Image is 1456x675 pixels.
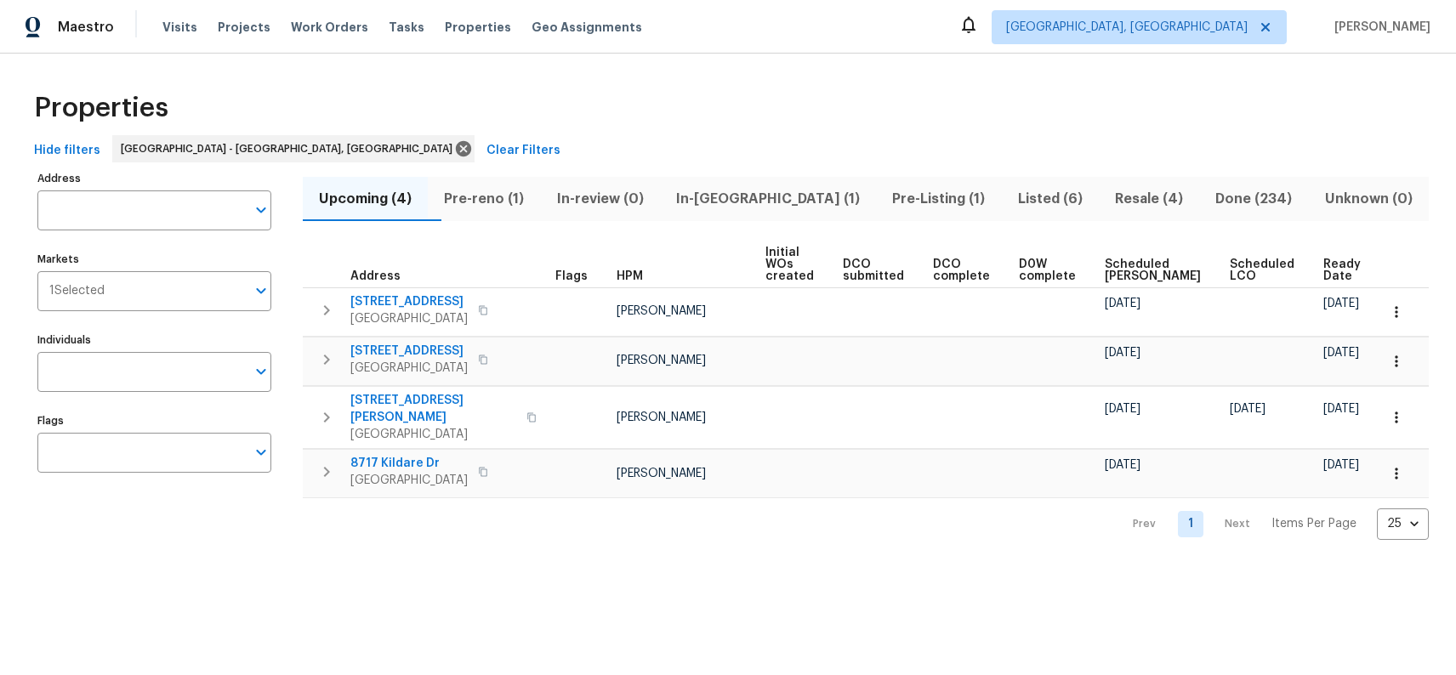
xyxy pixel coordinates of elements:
[49,284,105,298] span: 1 Selected
[886,187,991,211] span: Pre-Listing (1)
[445,19,511,36] span: Properties
[1323,403,1359,415] span: [DATE]
[1117,508,1429,540] nav: Pagination Navigation
[112,135,475,162] div: [GEOGRAPHIC_DATA] - [GEOGRAPHIC_DATA], [GEOGRAPHIC_DATA]
[249,440,273,464] button: Open
[1328,19,1430,36] span: [PERSON_NAME]
[1323,459,1359,471] span: [DATE]
[617,305,706,317] span: [PERSON_NAME]
[313,187,418,211] span: Upcoming (4)
[1012,187,1089,211] span: Listed (6)
[249,279,273,303] button: Open
[532,19,642,36] span: Geo Assignments
[1323,298,1359,309] span: [DATE]
[1019,258,1076,282] span: D0W complete
[933,258,990,282] span: DCO complete
[1271,515,1356,532] p: Items Per Page
[350,392,516,426] span: [STREET_ADDRESS][PERSON_NAME]
[162,19,197,36] span: Visits
[1105,347,1140,359] span: [DATE]
[438,187,530,211] span: Pre-reno (1)
[765,247,814,282] span: Initial WOs created
[121,140,459,157] span: [GEOGRAPHIC_DATA] - [GEOGRAPHIC_DATA], [GEOGRAPHIC_DATA]
[37,173,271,184] label: Address
[843,258,904,282] span: DCO submitted
[617,411,706,423] span: [PERSON_NAME]
[1006,19,1248,36] span: [GEOGRAPHIC_DATA], [GEOGRAPHIC_DATA]
[37,254,271,264] label: Markets
[350,310,468,327] span: [GEOGRAPHIC_DATA]
[1105,403,1140,415] span: [DATE]
[1178,511,1203,537] a: Goto page 1
[1323,258,1361,282] span: Ready Date
[1377,502,1429,546] div: 25
[37,416,271,426] label: Flags
[34,140,100,162] span: Hide filters
[1105,258,1201,282] span: Scheduled [PERSON_NAME]
[1230,403,1265,415] span: [DATE]
[551,187,650,211] span: In-review (0)
[617,468,706,479] span: [PERSON_NAME]
[1105,298,1140,309] span: [DATE]
[34,99,168,116] span: Properties
[480,135,567,167] button: Clear Filters
[555,270,588,282] span: Flags
[350,270,401,282] span: Address
[389,21,424,33] span: Tasks
[1323,347,1359,359] span: [DATE]
[350,360,468,377] span: [GEOGRAPHIC_DATA]
[350,343,468,360] span: [STREET_ADDRESS]
[291,19,368,36] span: Work Orders
[350,426,516,443] span: [GEOGRAPHIC_DATA]
[27,135,107,167] button: Hide filters
[617,270,643,282] span: HPM
[350,472,468,489] span: [GEOGRAPHIC_DATA]
[58,19,114,36] span: Maestro
[1109,187,1189,211] span: Resale (4)
[249,198,273,222] button: Open
[350,455,468,472] span: 8717 Kildare Dr
[249,360,273,383] button: Open
[218,19,270,36] span: Projects
[1230,258,1294,282] span: Scheduled LCO
[1105,459,1140,471] span: [DATE]
[486,140,560,162] span: Clear Filters
[1319,187,1419,211] span: Unknown (0)
[670,187,866,211] span: In-[GEOGRAPHIC_DATA] (1)
[37,335,271,345] label: Individuals
[1209,187,1298,211] span: Done (234)
[350,293,468,310] span: [STREET_ADDRESS]
[617,355,706,366] span: [PERSON_NAME]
